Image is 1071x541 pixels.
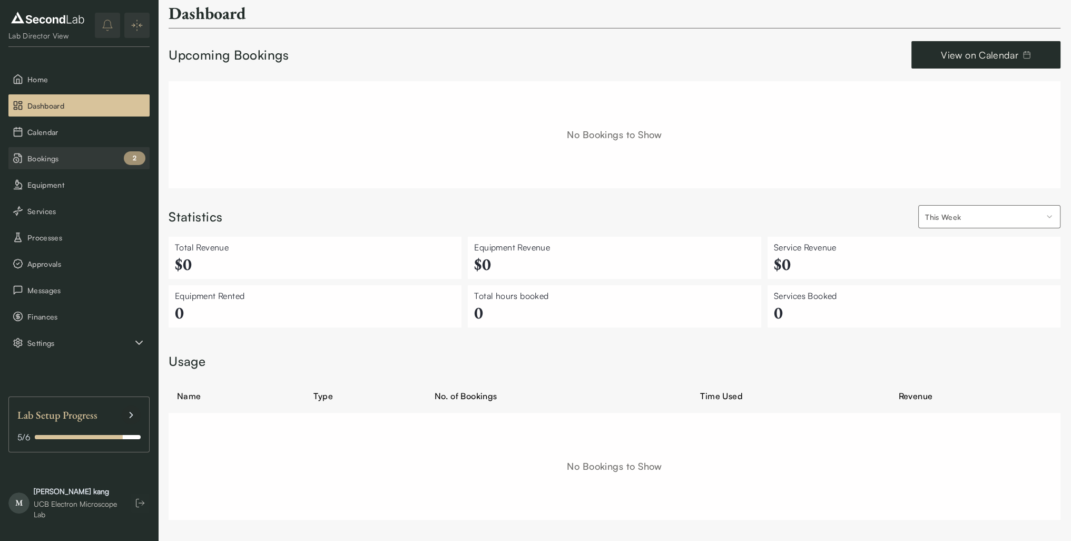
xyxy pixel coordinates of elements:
[8,492,30,514] span: M
[911,41,1060,69] a: View on Calendar
[692,383,890,409] th: Time Used
[426,383,692,409] th: No. of Bookings
[169,46,289,64] div: Upcoming Bookings
[175,289,455,302] div: Equipment Rented
[474,254,754,275] h2: $ 0
[8,200,150,222] button: Services
[27,127,145,138] span: Calendar
[8,332,150,354] button: Settings
[169,413,1060,520] div: No Bookings to Show
[918,205,1060,228] button: Select your affiliation
[474,302,754,323] h2: 0
[8,305,150,327] button: Finances
[27,153,145,164] span: Bookings
[27,74,145,85] span: Home
[774,254,1054,275] h2: $ 0
[27,258,145,269] span: Approvals
[17,431,31,443] span: 5 / 6
[175,302,455,323] h2: 0
[8,253,150,275] button: Approvals
[8,147,150,169] button: Bookings 2 pending
[124,151,145,165] div: 2
[131,494,150,513] button: Log out
[169,383,305,409] th: Name
[169,208,223,226] div: Statistics
[169,3,246,24] h2: Dashboard
[27,285,145,296] span: Messages
[774,289,1054,302] div: Services Booked
[8,226,150,248] button: Processes
[27,337,133,349] span: Settings
[8,31,87,41] div: Lab Director View
[890,383,1060,409] th: Revenue
[774,241,1054,254] div: Service Revenue
[474,241,754,254] div: Equipment Revenue
[27,206,145,217] span: Services
[27,311,145,322] span: Finances
[8,173,150,196] button: Equipment
[34,486,120,497] div: [PERSON_NAME] kang
[474,289,754,302] div: Total hours booked
[8,332,150,354] div: Settings sub items
[175,254,455,275] h2: $ 0
[169,81,1060,188] div: No Bookings to Show
[8,121,150,143] button: Calendar
[8,279,150,301] button: Messages
[8,68,150,90] button: Home
[95,13,120,38] button: notifications
[305,383,426,409] th: Type
[124,13,150,38] button: Expand/Collapse sidebar
[8,147,150,169] li: Bookings
[27,232,145,243] span: Processes
[169,353,1060,371] div: Usage
[34,499,120,520] div: UCB Electron Microscope Lab
[8,9,87,26] img: logo
[774,302,1054,323] h2: 0
[8,94,150,117] button: Dashboard
[17,405,97,424] span: Lab Setup Progress
[27,179,145,190] span: Equipment
[27,100,145,111] span: Dashboard
[941,47,1018,62] span: View on Calendar
[175,241,455,254] div: Total Revenue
